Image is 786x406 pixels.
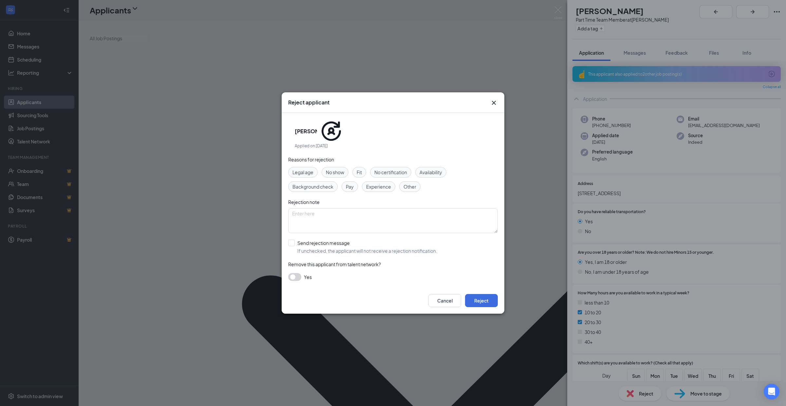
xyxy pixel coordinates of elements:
[490,99,498,107] button: Close
[366,183,391,190] span: Experience
[346,183,354,190] span: Pay
[295,128,317,135] h5: [PERSON_NAME]
[764,384,779,399] div: Open Intercom Messenger
[288,157,334,162] span: Reasons for rejection
[288,261,381,267] span: Remove this applicant from talent network?
[304,273,312,281] span: Yes
[403,183,416,190] span: Other
[288,199,320,205] span: Rejection note
[465,294,498,307] button: Reject
[326,169,344,176] span: No show
[420,169,442,176] span: Availability
[288,99,329,106] h3: Reject applicant
[292,169,313,176] span: Legal age
[357,169,362,176] span: Fit
[490,99,498,107] svg: Cross
[295,143,343,149] div: Applied on [DATE]
[374,169,407,176] span: No certification
[428,294,461,307] button: Cancel
[292,183,333,190] span: Background check
[320,120,343,143] svg: Reapply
